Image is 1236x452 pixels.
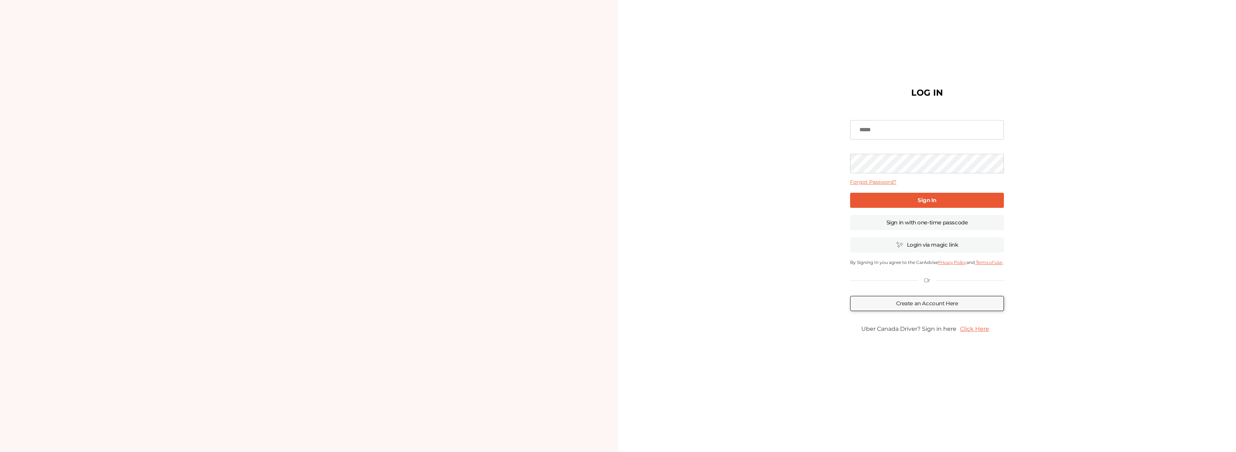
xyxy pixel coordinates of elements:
img: magic_icon.32c66aac.svg [896,241,903,248]
h1: LOG IN [911,89,943,96]
a: Forgot Password? [850,179,896,185]
a: Create an Account Here [850,296,1004,311]
p: By Signing In you agree to the CarAdvise and . [850,260,1004,265]
a: Login via magic link [850,237,1004,252]
a: Privacy Policy [938,260,967,265]
span: Uber Canada Driver? Sign in here [861,325,956,332]
p: Or [924,277,930,284]
a: Sign in with one-time passcode [850,215,1004,230]
a: Click Here [956,322,993,336]
b: Sign In [918,197,936,204]
a: Terms of Use [975,260,1003,265]
a: Sign In [850,193,1004,208]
